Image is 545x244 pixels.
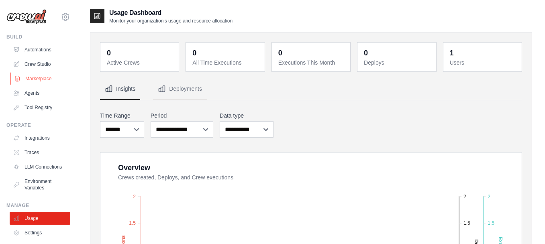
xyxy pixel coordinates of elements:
[100,78,140,100] button: Insights
[118,162,150,173] div: Overview
[129,220,136,226] tspan: 1.5
[6,122,70,128] div: Operate
[100,78,522,100] nav: Tabs
[10,161,70,173] a: LLM Connections
[364,59,431,67] dt: Deploys
[10,212,70,225] a: Usage
[10,43,70,56] a: Automations
[278,59,345,67] dt: Executions This Month
[10,58,70,71] a: Crew Studio
[10,87,70,100] a: Agents
[488,194,490,199] tspan: 2
[109,8,233,18] h2: Usage Dashboard
[450,59,517,67] dt: Users
[6,34,70,40] div: Build
[192,59,259,67] dt: All Time Executions
[220,112,274,120] label: Data type
[118,173,512,181] dt: Crews created, Deploys, and Crew executions
[10,72,71,85] a: Marketplace
[10,146,70,159] a: Traces
[10,226,70,239] a: Settings
[133,194,136,199] tspan: 2
[10,101,70,114] a: Tool Registry
[463,220,470,226] tspan: 1.5
[107,47,111,59] div: 0
[364,47,368,59] div: 0
[107,59,174,67] dt: Active Crews
[10,175,70,194] a: Environment Variables
[6,9,47,24] img: Logo
[488,220,494,226] tspan: 1.5
[463,194,466,199] tspan: 2
[192,47,196,59] div: 0
[153,78,207,100] button: Deployments
[10,132,70,144] a: Integrations
[6,202,70,209] div: Manage
[151,112,213,120] label: Period
[109,18,233,24] p: Monitor your organization's usage and resource allocation
[100,112,144,120] label: Time Range
[450,47,454,59] div: 1
[278,47,282,59] div: 0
